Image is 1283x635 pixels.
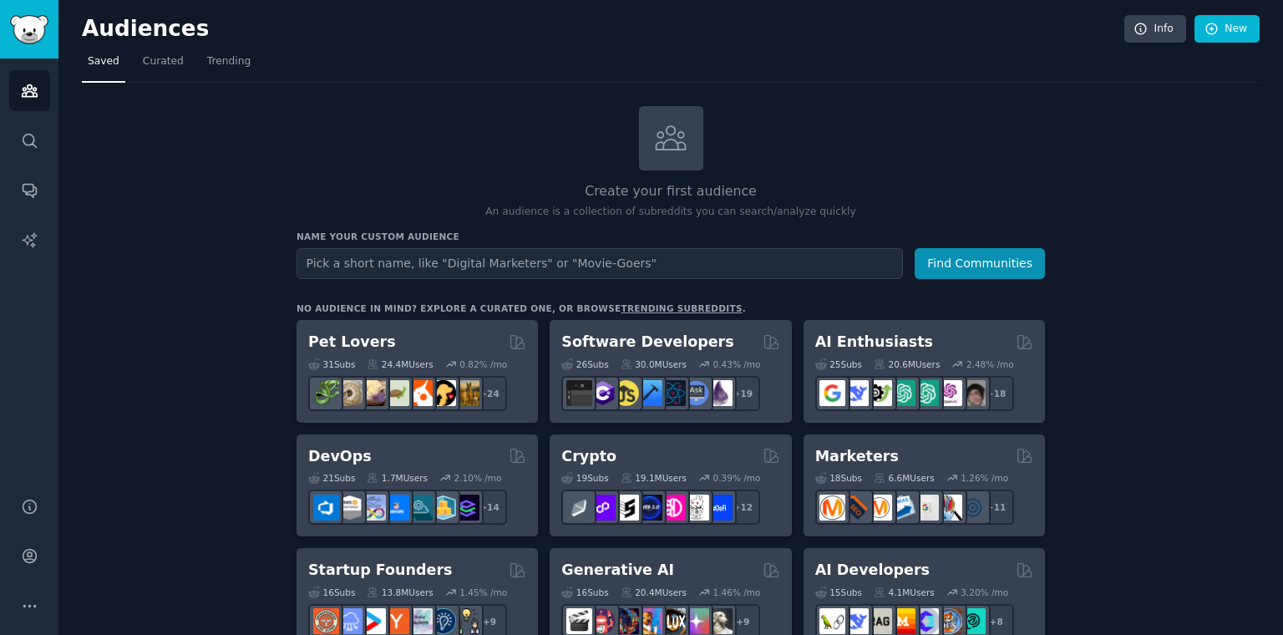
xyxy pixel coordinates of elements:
[936,495,962,521] img: MarketingResearch
[407,608,433,634] img: indiehackers
[815,472,862,484] div: 18 Sub s
[913,495,939,521] img: googleads
[561,446,616,467] h2: Crypto
[1194,15,1260,43] a: New
[454,380,479,406] img: dogbreed
[308,358,355,370] div: 31 Sub s
[866,608,892,634] img: Rag
[360,380,386,406] img: leopardgeckos
[707,495,733,521] img: defi_
[561,358,608,370] div: 26 Sub s
[913,608,939,634] img: OpenSourceAI
[297,205,1045,220] p: An audience is a collection of subreddits you can search/analyze quickly
[874,472,935,484] div: 6.6M Users
[313,495,339,521] img: azuredevops
[1124,15,1186,43] a: Info
[82,16,1124,43] h2: Audiences
[407,495,433,521] img: platformengineering
[337,380,363,406] img: ballpython
[866,380,892,406] img: AItoolsCatalog
[960,495,986,521] img: OnlineMarketing
[819,380,845,406] img: GoogleGeminiAI
[407,380,433,406] img: cockatiel
[313,608,339,634] img: EntrepreneurRideAlong
[866,495,892,521] img: AskMarketing
[683,608,709,634] img: starryai
[725,490,760,525] div: + 12
[360,608,386,634] img: startup
[621,472,687,484] div: 19.1M Users
[297,181,1045,202] h2: Create your first audience
[88,54,119,69] span: Saved
[660,380,686,406] img: reactnative
[843,380,869,406] img: DeepSeek
[313,380,339,406] img: herpetology
[297,302,746,314] div: No audience in mind? Explore a curated one, or browse .
[636,608,662,634] img: sdforall
[636,495,662,521] img: web3
[890,380,915,406] img: chatgpt_promptDesign
[660,608,686,634] img: FluxAI
[337,495,363,521] img: AWS_Certified_Experts
[367,472,428,484] div: 1.7M Users
[966,358,1014,370] div: 2.48 % /mo
[367,587,433,598] div: 13.8M Users
[890,608,915,634] img: MistralAI
[843,495,869,521] img: bigseo
[936,608,962,634] img: llmops
[960,380,986,406] img: ArtificalIntelligence
[590,608,616,634] img: dalle2
[819,608,845,634] img: LangChain
[613,608,639,634] img: deepdream
[337,608,363,634] img: SaaS
[713,587,761,598] div: 1.46 % /mo
[137,48,190,83] a: Curated
[819,495,845,521] img: content_marketing
[430,608,456,634] img: Entrepreneurship
[590,380,616,406] img: csharp
[961,472,1008,484] div: 1.26 % /mo
[961,587,1008,598] div: 3.20 % /mo
[561,332,733,353] h2: Software Developers
[566,608,592,634] img: aivideo
[566,495,592,521] img: ethfinance
[82,48,125,83] a: Saved
[979,376,1014,411] div: + 18
[874,358,940,370] div: 20.6M Users
[890,495,915,521] img: Emailmarketing
[201,48,256,83] a: Trending
[613,495,639,521] img: ethstaker
[561,560,674,581] h2: Generative AI
[683,380,709,406] img: AskComputerScience
[590,495,616,521] img: 0xPolygon
[472,490,507,525] div: + 14
[874,587,935,598] div: 4.1M Users
[367,358,433,370] div: 24.4M Users
[843,608,869,634] img: DeepSeek
[297,248,903,279] input: Pick a short name, like "Digital Marketers" or "Movie-Goers"
[383,608,409,634] img: ycombinator
[960,608,986,634] img: AIDevelopersSociety
[297,231,1045,242] h3: Name your custom audience
[459,587,507,598] div: 1.45 % /mo
[815,332,933,353] h2: AI Enthusiasts
[713,358,761,370] div: 0.43 % /mo
[683,495,709,521] img: CryptoNews
[10,15,48,44] img: GummySearch logo
[430,380,456,406] img: PetAdvice
[725,376,760,411] div: + 19
[207,54,251,69] span: Trending
[815,446,899,467] h2: Marketers
[707,608,733,634] img: DreamBooth
[561,472,608,484] div: 19 Sub s
[308,472,355,484] div: 21 Sub s
[621,358,687,370] div: 30.0M Users
[383,380,409,406] img: turtle
[459,358,507,370] div: 0.82 % /mo
[430,495,456,521] img: aws_cdk
[143,54,184,69] span: Curated
[454,608,479,634] img: growmybusiness
[707,380,733,406] img: elixir
[913,380,939,406] img: chatgpt_prompts_
[383,495,409,521] img: DevOpsLinks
